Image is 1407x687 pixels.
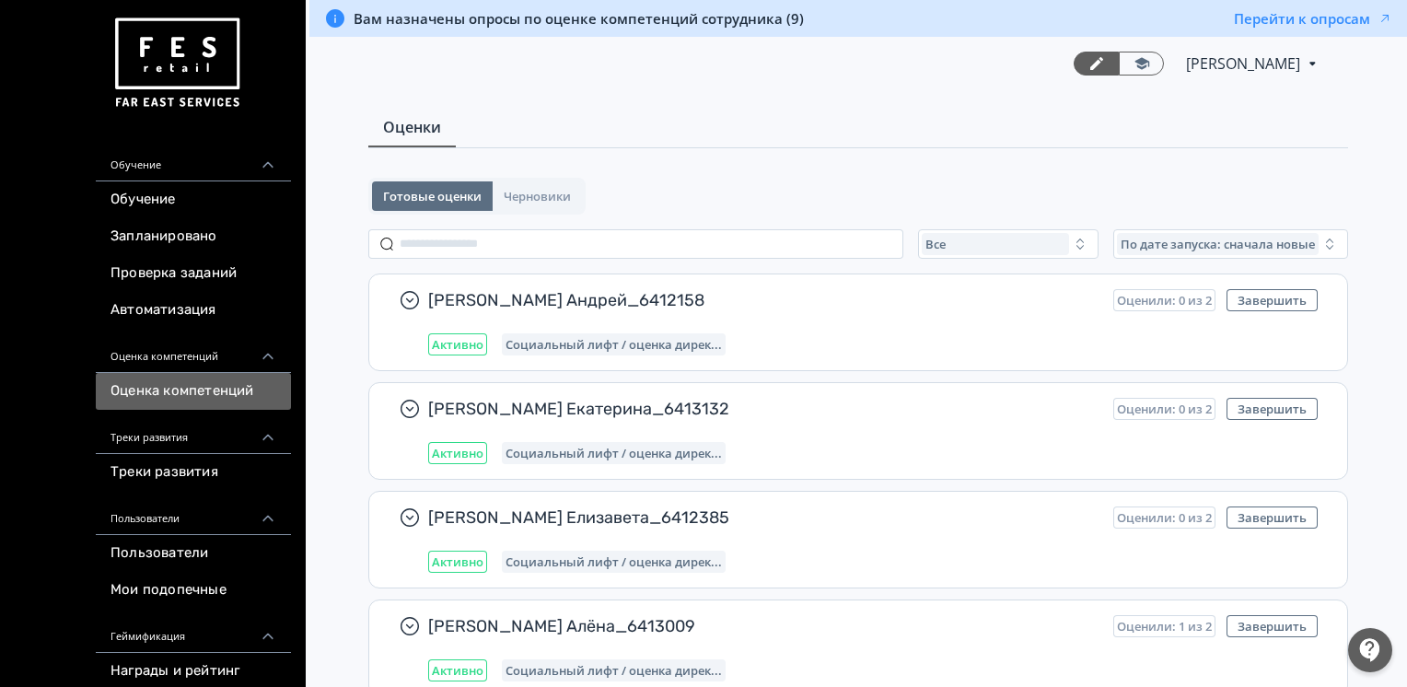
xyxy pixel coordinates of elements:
span: Активно [432,663,483,678]
span: Активно [432,337,483,352]
span: [PERSON_NAME] Елизавета_6412385 [428,507,1099,529]
button: Завершить [1227,507,1318,529]
button: Завершить [1227,398,1318,420]
span: Социальный лифт / оценка директора магазина [506,446,722,460]
a: Автоматизация [96,292,291,329]
button: По дате запуска: сначала новые [1113,229,1348,259]
span: Социальный лифт / оценка директора магазина [506,337,722,352]
span: Оценили: 0 из 2 [1117,510,1212,525]
a: Переключиться в режим ученика [1119,52,1164,76]
button: Готовые оценки [372,181,493,211]
a: Оценка компетенций [96,373,291,410]
div: Оценка компетенций [96,329,291,373]
a: Запланировано [96,218,291,255]
div: Пользователи [96,491,291,535]
button: Завершить [1227,615,1318,637]
a: Проверка заданий [96,255,291,292]
span: Оценили: 0 из 2 [1117,402,1212,416]
a: Треки развития [96,454,291,491]
span: [PERSON_NAME] Андрей_6412158 [428,289,1099,311]
span: Оценки [383,116,441,138]
span: [PERSON_NAME] Алёна_6413009 [428,615,1099,637]
span: Черновики [504,189,571,204]
a: Мои подопечные [96,572,291,609]
img: https://files.teachbase.ru/system/account/57463/logo/medium-936fc5084dd2c598f50a98b9cbe0469a.png [110,11,243,115]
span: Активно [432,446,483,460]
span: Оценили: 1 из 2 [1117,619,1212,634]
div: Геймификация [96,609,291,653]
span: По дате запуска: сначала новые [1121,237,1315,251]
button: Черновики [493,181,582,211]
a: Обучение [96,181,291,218]
span: Активно [432,554,483,569]
span: Оценили: 0 из 2 [1117,293,1212,308]
span: Социальный лифт / оценка директора магазина [506,663,722,678]
button: Перейти к опросам [1234,9,1392,28]
span: Все [925,237,946,251]
span: [PERSON_NAME] Екатерина_6413132 [428,398,1099,420]
a: Пользователи [96,535,291,572]
span: Социальный лифт / оценка директора магазина [506,554,722,569]
button: Завершить [1227,289,1318,311]
span: Вам назначены опросы по оценке компетенций сотрудника (9) [354,9,804,28]
div: Треки развития [96,410,291,454]
button: Все [918,229,1099,259]
div: Обучение [96,137,291,181]
span: Павел Дурандин [1186,52,1303,75]
span: Готовые оценки [383,189,482,204]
